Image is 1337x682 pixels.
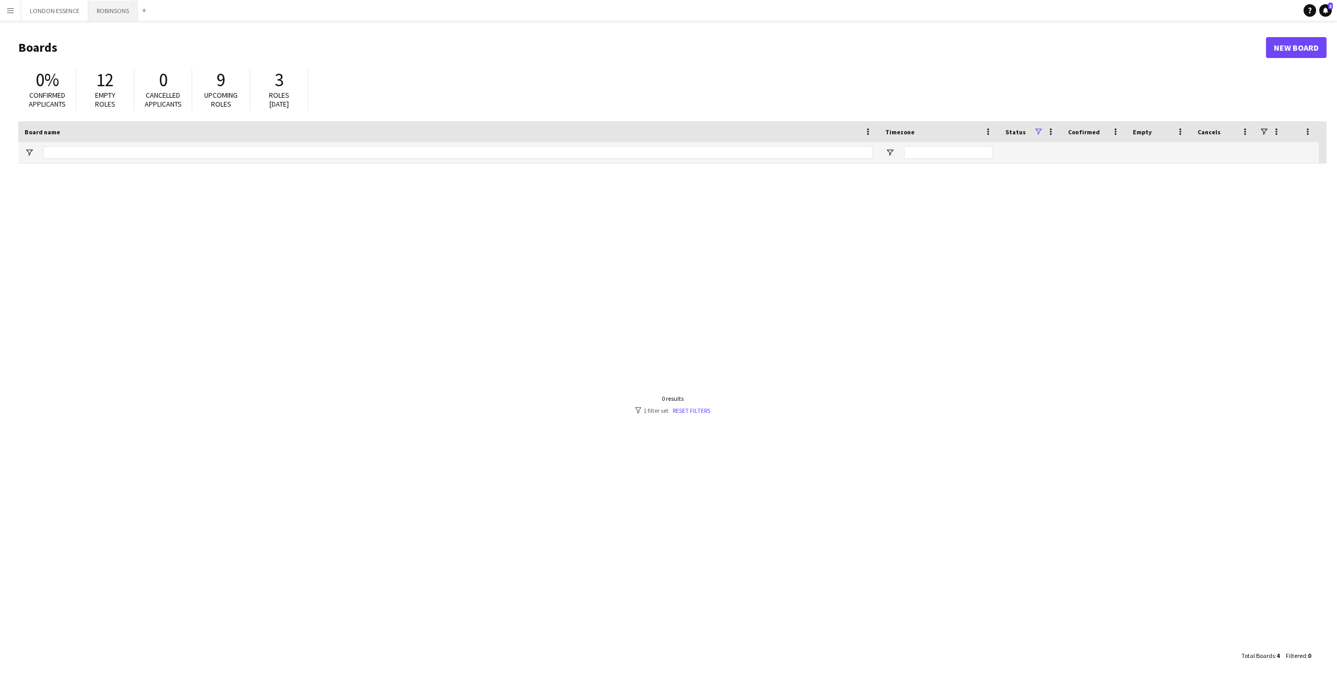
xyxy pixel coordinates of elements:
[1286,645,1311,666] div: :
[1276,652,1280,660] span: 4
[204,90,238,109] span: Upcoming roles
[1308,652,1311,660] span: 0
[96,68,114,91] span: 12
[1266,37,1327,58] a: New Board
[145,90,182,109] span: Cancelled applicants
[1005,128,1026,136] span: Status
[1198,128,1221,136] span: Cancels
[1241,645,1280,666] div: :
[25,128,60,136] span: Board name
[275,68,284,91] span: 3
[18,40,1266,55] h1: Boards
[1328,3,1333,9] span: 3
[36,68,59,91] span: 0%
[25,148,34,157] button: Open Filter Menu
[904,146,993,159] input: Timezone Filter Input
[1241,652,1275,660] span: Total Boards
[88,1,138,21] button: ROBINSONS
[29,90,66,109] span: Confirmed applicants
[21,1,88,21] button: LONDON ESSENCE
[217,68,226,91] span: 9
[43,146,873,159] input: Board name Filter Input
[95,90,115,109] span: Empty roles
[1319,4,1332,17] a: 3
[159,68,168,91] span: 0
[635,395,710,402] div: 0 results
[1133,128,1152,136] span: Empty
[885,128,914,136] span: Timezone
[269,90,289,109] span: Roles [DATE]
[1286,652,1306,660] span: Filtered
[1068,128,1100,136] span: Confirmed
[673,407,710,414] a: Reset filters
[885,148,895,157] button: Open Filter Menu
[635,407,710,414] div: 1 filter set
